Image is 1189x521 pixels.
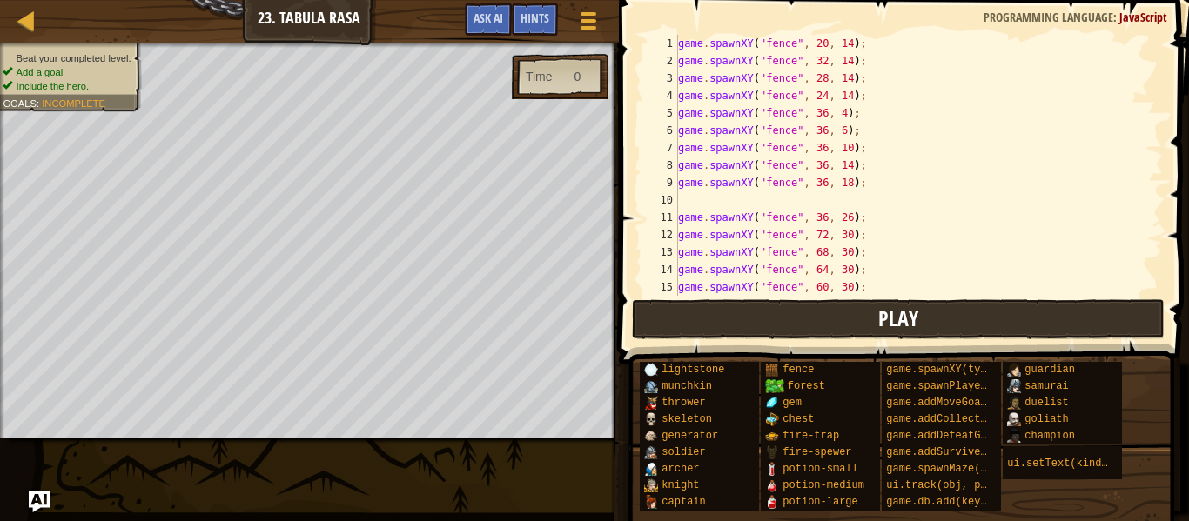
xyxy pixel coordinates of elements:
div: 12 [643,226,678,244]
div: 13 [643,244,678,261]
img: portrait.png [765,462,779,476]
button: Play [632,299,1165,339]
img: portrait.png [765,412,779,426]
img: portrait.png [765,478,779,492]
div: 14 [643,261,678,278]
div: 6 [643,122,678,139]
img: portrait.png [644,478,658,492]
li: Beat your completed level. [3,51,131,65]
span: champion [1024,430,1075,442]
span: Beat your completed level. [17,52,131,63]
span: game.addDefeatGoal(amount) [886,430,1049,442]
span: : [37,97,42,109]
span: game.db.add(key, value) [886,496,1031,508]
div: 10 [643,191,678,209]
span: duelist [1024,397,1068,409]
span: goliath [1024,413,1068,425]
img: portrait.png [644,495,658,509]
li: Include the hero. [3,79,131,93]
span: soldier [662,446,705,458]
span: guardian [1024,364,1075,376]
span: generator [662,430,718,442]
div: Time [526,68,553,85]
img: trees_1.png [765,379,783,393]
span: fence [783,364,814,376]
div: 1 [643,35,678,52]
span: game.addSurviveGoal(seconds) [886,446,1062,458]
span: gem [783,397,802,409]
span: : [1113,9,1119,25]
span: samurai [1024,380,1068,392]
div: 16 [643,296,678,313]
span: skeleton [662,413,712,425]
div: 8 [643,157,678,174]
img: portrait.png [1007,396,1021,410]
div: 5 [643,104,678,122]
div: 11 [643,209,678,226]
span: munchkin [662,380,712,392]
span: game.addCollectGoal(amount) [886,413,1055,425]
img: portrait.png [765,495,779,509]
button: Ask AI [465,3,512,36]
span: forest [788,380,825,392]
div: 9 [643,174,678,191]
span: captain [662,496,705,508]
span: game.spawnPlayerXY(type, x, y) [886,380,1074,392]
span: thrower [662,397,705,409]
span: game.spawnXY(type, x, y) [886,364,1037,376]
span: potion-large [783,496,857,508]
img: portrait.png [1007,412,1021,426]
span: Programming language [984,9,1113,25]
span: ui.track(obj, prop) [886,479,1005,491]
li: Add a goal [3,65,131,79]
img: portrait.png [644,379,658,393]
span: archer [662,463,699,475]
img: portrait.png [765,445,779,459]
div: 3 [643,70,678,87]
img: portrait.png [1007,363,1021,377]
div: 7 [643,139,678,157]
img: portrait.png [644,363,658,377]
span: Ask AI [474,10,503,26]
span: JavaScript [1119,9,1167,25]
img: portrait.png [644,412,658,426]
div: 2 [643,52,678,70]
img: portrait.png [765,396,779,410]
span: Goals [3,97,37,109]
span: fire-spewer [783,446,851,458]
span: chest [783,413,814,425]
img: portrait.png [644,445,658,459]
span: Incomplete [42,97,105,109]
img: portrait.png [1007,429,1021,443]
button: Show game menu [567,3,610,44]
span: Play [878,304,918,332]
img: portrait.png [765,363,779,377]
img: portrait.png [644,429,658,443]
span: Hints [521,10,549,26]
span: knight [662,479,699,491]
span: potion-medium [783,479,864,491]
span: ui.setText(kind, text) [1007,458,1145,470]
span: game.spawnMaze(tileType, seed) [886,463,1074,475]
div: 0 [574,68,581,85]
span: potion-small [783,463,857,475]
img: portrait.png [644,396,658,410]
div: 15 [643,278,678,296]
span: lightstone [662,364,724,376]
span: game.addMoveGoalXY(x, y) [886,397,1037,409]
span: Add a goal [17,66,64,77]
img: portrait.png [1007,379,1021,393]
button: Ask AI [29,491,50,512]
span: fire-trap [783,430,839,442]
div: 4 [643,87,678,104]
img: portrait.png [765,429,779,443]
span: Include the hero. [17,80,89,91]
img: portrait.png [644,462,658,476]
